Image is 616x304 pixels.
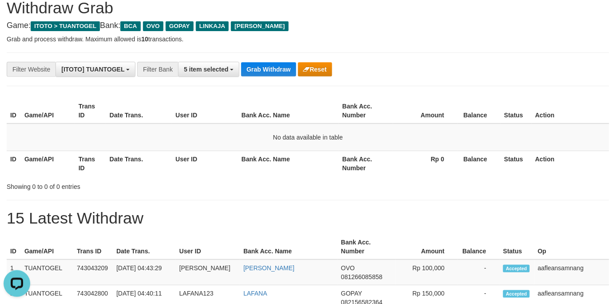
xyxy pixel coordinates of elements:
th: Trans ID [75,151,106,176]
span: GOPAY [341,290,362,297]
button: Grab Withdraw [241,62,296,76]
p: Grab and process withdraw. Maximum allowed is transactions. [7,35,609,44]
td: 1 [7,260,21,285]
th: User ID [172,98,238,124]
th: Balance [458,151,501,176]
th: Game/API [21,98,75,124]
h1: 15 Latest Withdraw [7,209,609,227]
th: Game/API [21,234,73,260]
td: 743043209 [73,260,113,285]
td: No data available in table [7,124,609,151]
th: ID [7,151,21,176]
th: ID [7,234,21,260]
div: Filter Website [7,62,56,77]
th: Bank Acc. Number [339,98,393,124]
a: LAFANA [243,290,267,297]
th: Status [501,151,532,176]
span: OVO [143,21,163,31]
span: ITOTO > TUANTOGEL [31,21,100,31]
th: Action [532,98,609,124]
th: Balance [458,234,500,260]
button: [ITOTO] TUANTOGEL [56,62,135,77]
th: User ID [172,151,238,176]
th: Bank Acc. Name [238,151,339,176]
span: GOPAY [166,21,194,31]
span: Copy 081266085858 to clipboard [341,273,382,280]
span: [ITOTO] TUANTOGEL [61,66,124,73]
button: 5 item selected [178,62,239,77]
th: Status [501,98,532,124]
td: [DATE] 04:43:29 [113,260,176,285]
th: Bank Acc. Name [240,234,338,260]
span: BCA [120,21,140,31]
th: Game/API [21,151,75,176]
th: Date Trans. [113,234,176,260]
th: Op [534,234,609,260]
strong: 10 [141,36,148,43]
th: Bank Acc. Number [339,151,393,176]
th: Date Trans. [106,151,172,176]
span: Accepted [503,290,530,298]
th: Date Trans. [106,98,172,124]
a: [PERSON_NAME] [243,264,294,272]
th: Bank Acc. Name [238,98,339,124]
button: Open LiveChat chat widget [4,4,30,30]
h4: Game: Bank: [7,21,609,30]
th: Bank Acc. Number [338,234,396,260]
th: Trans ID [73,234,113,260]
div: Filter Bank [137,62,178,77]
span: Accepted [503,265,530,272]
div: Showing 0 to 0 of 0 entries [7,179,250,191]
th: Amount [393,98,458,124]
td: aafleansamnang [534,260,609,285]
span: [PERSON_NAME] [231,21,288,31]
th: User ID [176,234,240,260]
button: Reset [298,62,332,76]
td: [PERSON_NAME] [176,260,240,285]
th: Amount [396,234,458,260]
span: OVO [341,264,355,272]
span: LINKAJA [196,21,229,31]
th: ID [7,98,21,124]
th: Balance [458,98,501,124]
th: Rp 0 [393,151,458,176]
th: Trans ID [75,98,106,124]
th: Action [532,151,609,176]
td: - [458,260,500,285]
td: TUANTOGEL [21,260,73,285]
td: Rp 100,000 [396,260,458,285]
th: Status [500,234,534,260]
span: 5 item selected [184,66,228,73]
